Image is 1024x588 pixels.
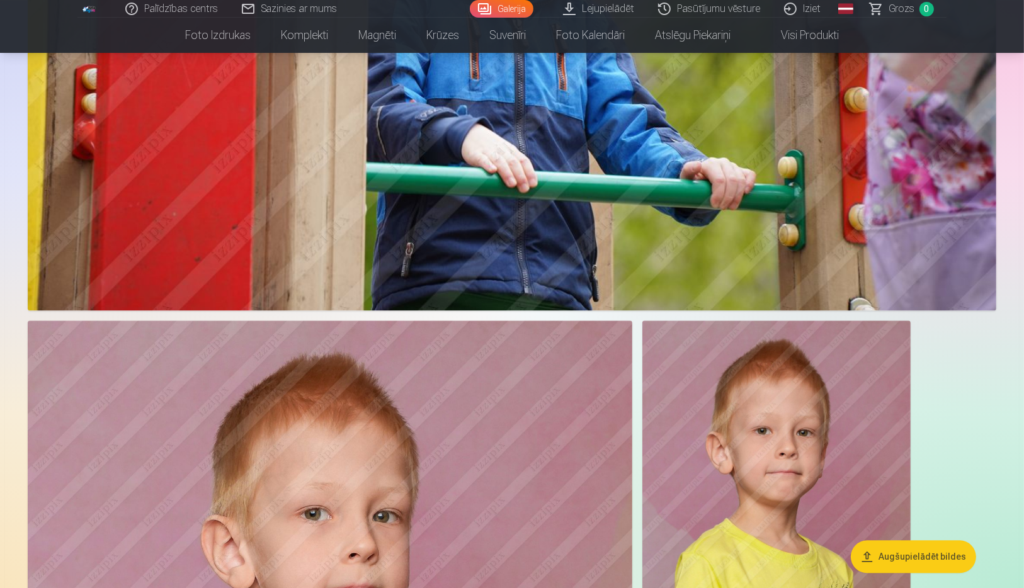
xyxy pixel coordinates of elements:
[851,540,976,573] button: Augšupielādēt bildes
[411,18,474,53] a: Krūzes
[746,18,854,53] a: Visi produkti
[541,18,640,53] a: Foto kalendāri
[919,2,934,16] span: 0
[474,18,541,53] a: Suvenīri
[82,5,96,13] img: /fa1
[266,18,343,53] a: Komplekti
[889,1,914,16] span: Grozs
[170,18,266,53] a: Foto izdrukas
[343,18,411,53] a: Magnēti
[640,18,746,53] a: Atslēgu piekariņi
